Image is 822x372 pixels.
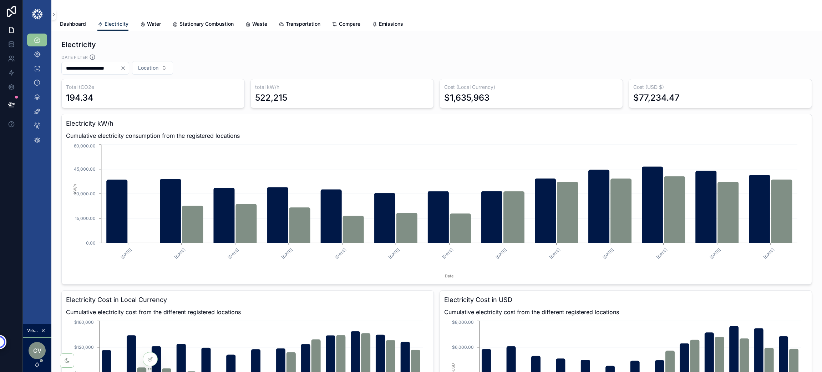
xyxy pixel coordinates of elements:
a: Electricity [97,17,128,31]
span: Viewing as [PERSON_NAME] [27,328,39,333]
span: Dashboard [60,20,86,27]
span: CV [33,346,41,355]
tspan: Date [445,273,453,278]
span: Cumulative electricity cost from the different registered locations [444,308,807,316]
text: [DATE] [709,247,722,260]
button: Clear [120,65,129,71]
h3: Total tCO2e [66,84,240,91]
text: [DATE] [602,247,615,260]
tspan: $120,000 [74,345,94,350]
tspan: $6,000.00 [452,345,474,350]
span: Electricity [105,20,128,27]
text: [DATE] [173,247,186,260]
span: Location [138,64,158,71]
h3: Electricity kW/h [66,119,807,129]
a: Compare [332,17,360,32]
h3: Cost (USD $) [633,84,807,91]
text: [DATE] [441,247,454,260]
a: Transportation [279,17,320,32]
span: Compare [339,20,360,27]
text: [DATE] [334,247,347,260]
h3: Electricity Cost in USD [444,295,807,305]
img: App logo [31,9,43,20]
tspan: $160,000 [74,320,94,325]
div: 522,215 [255,92,287,104]
tspan: 60,000.00 [74,143,96,149]
a: Waste [245,17,267,32]
span: Emissions [379,20,403,27]
div: 194.34 [66,92,93,104]
text: [DATE] [120,247,133,260]
text: [DATE] [655,247,668,260]
text: [DATE] [762,247,775,260]
text: [DATE] [280,247,293,260]
h1: Electricity [61,40,96,50]
tspan: 15,000.00 [75,216,96,221]
div: $1,635,963 [444,92,489,104]
tspan: 30,000.00 [74,191,96,196]
span: Water [147,20,161,27]
a: Water [140,17,161,32]
h3: Cost (Local Currency) [444,84,618,91]
div: scrollable content [23,29,51,156]
a: Emissions [372,17,403,32]
text: [DATE] [548,247,561,260]
a: Dashboard [60,17,86,32]
tspan: 45,000.00 [74,166,96,172]
div: $77,234.47 [633,92,680,104]
text: [DATE] [495,247,508,260]
text: [DATE] [227,247,240,260]
tspan: kW/h [72,184,77,194]
button: Select Button [132,61,173,75]
h3: total kW/h [255,84,429,91]
text: [DATE] [388,247,401,260]
span: Waste [252,20,267,27]
label: Date filter [61,54,88,60]
span: Transportation [286,20,320,27]
tspan: 0.00 [86,240,96,246]
span: Cumulative electricity cost from the different registered locations [66,308,429,316]
div: chart [66,143,807,280]
tspan: $8,000.00 [452,320,474,325]
h3: Electricity Cost in Local Currency [66,295,429,305]
span: Cumulative electricity consumption from the registered locations [66,131,807,140]
span: Stationary Combustion [179,20,234,27]
a: Stationary Combustion [172,17,234,32]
